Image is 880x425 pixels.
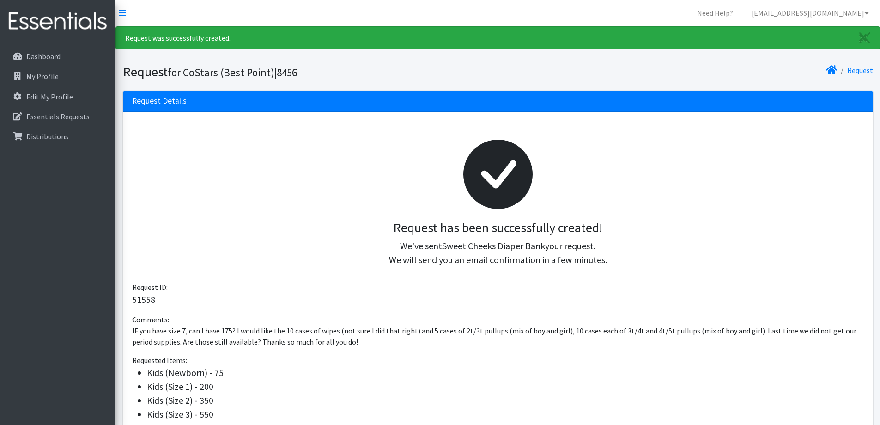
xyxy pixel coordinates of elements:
[147,366,864,380] li: Kids (Newborn) - 75
[4,6,112,37] img: HumanEssentials
[26,92,73,101] p: Edit My Profile
[4,47,112,66] a: Dashboard
[442,240,545,252] span: Sweet Cheeks Diaper Bank
[744,4,876,22] a: [EMAIL_ADDRESS][DOMAIN_NAME]
[132,315,169,324] span: Comments:
[850,27,880,49] a: Close
[132,325,864,347] p: IF you have size 7, can I have 175? I would like the 10 cases of wipes (not sure I did that right...
[4,107,112,126] a: Essentials Requests
[147,407,864,421] li: Kids (Size 3) - 550
[147,380,864,394] li: Kids (Size 1) - 200
[140,220,856,236] h3: Request has been successfully created!
[26,72,59,81] p: My Profile
[132,356,187,365] span: Requested Items:
[140,239,856,267] p: We've sent your request. We will send you an email confirmation in a few minutes.
[4,127,112,146] a: Distributions
[132,283,168,292] span: Request ID:
[26,132,68,141] p: Distributions
[115,26,880,49] div: Request was successfully created.
[4,67,112,86] a: My Profile
[132,293,864,307] p: 51558
[147,394,864,407] li: Kids (Size 2) - 350
[132,96,187,106] h3: Request Details
[26,112,90,121] p: Essentials Requests
[4,87,112,106] a: Edit My Profile
[168,66,297,79] small: for CoStars (Best Point)|8456
[847,66,873,75] a: Request
[690,4,740,22] a: Need Help?
[123,64,495,80] h1: Request
[26,52,61,61] p: Dashboard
